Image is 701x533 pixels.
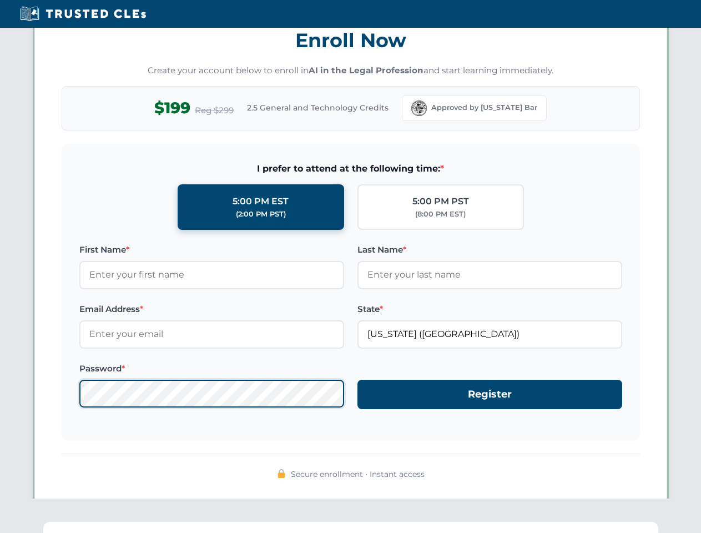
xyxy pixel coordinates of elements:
[233,194,289,209] div: 5:00 PM EST
[236,209,286,220] div: (2:00 PM PST)
[309,65,423,76] strong: AI in the Legal Profession
[411,100,427,116] img: Florida Bar
[17,6,149,22] img: Trusted CLEs
[357,320,622,348] input: Florida (FL)
[357,261,622,289] input: Enter your last name
[79,303,344,316] label: Email Address
[79,162,622,176] span: I prefer to attend at the following time:
[357,380,622,409] button: Register
[431,102,537,113] span: Approved by [US_STATE] Bar
[62,23,640,58] h3: Enroll Now
[195,104,234,117] span: Reg $299
[357,303,622,316] label: State
[79,261,344,289] input: Enter your first name
[291,468,425,480] span: Secure enrollment • Instant access
[357,243,622,257] label: Last Name
[247,102,389,114] span: 2.5 General and Technology Credits
[79,362,344,375] label: Password
[412,194,469,209] div: 5:00 PM PST
[154,95,190,120] span: $199
[277,469,286,478] img: 🔒
[79,320,344,348] input: Enter your email
[79,243,344,257] label: First Name
[415,209,466,220] div: (8:00 PM EST)
[62,64,640,77] p: Create your account below to enroll in and start learning immediately.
